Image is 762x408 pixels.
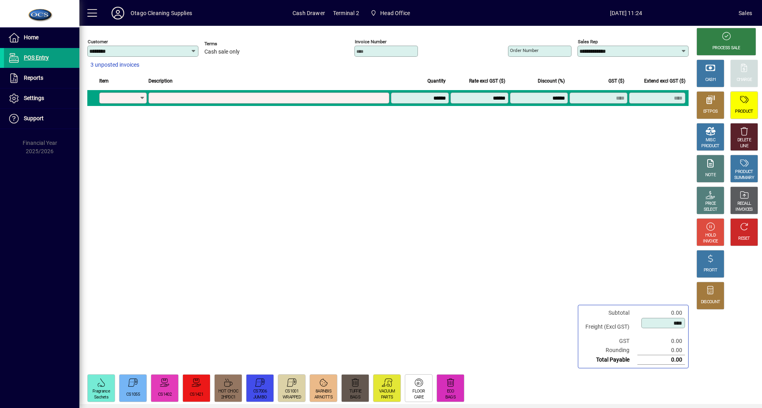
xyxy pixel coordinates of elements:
[427,77,446,85] span: Quantity
[285,389,298,395] div: CS1001
[367,6,413,20] span: Head Office
[314,395,333,400] div: ARNOTTS
[253,395,267,400] div: JUMBO
[24,34,38,40] span: Home
[316,389,331,395] div: 8ARNBIS
[701,143,719,149] div: PRODUCT
[379,389,395,395] div: VACUUM
[24,54,49,61] span: POS Entry
[445,395,456,400] div: BAGS
[148,77,173,85] span: Description
[253,389,267,395] div: CS7006
[355,39,387,44] mat-label: Invoice number
[4,68,79,88] a: Reports
[349,389,362,395] div: TUFFIE
[190,392,203,398] div: CS1421
[581,308,637,318] td: Subtotal
[581,318,637,337] td: Freight (Excl GST)
[705,172,716,178] div: NOTE
[514,7,739,19] span: [DATE] 11:24
[637,355,685,365] td: 0.00
[221,395,236,400] div: 2HPDC1
[701,299,720,305] div: DISCOUNT
[737,137,751,143] div: DELETE
[637,337,685,346] td: 0.00
[99,77,109,85] span: Item
[105,6,131,20] button: Profile
[24,95,44,101] span: Settings
[4,89,79,108] a: Settings
[538,77,565,85] span: Discount (%)
[581,355,637,365] td: Total Payable
[412,389,425,395] div: FLOOR
[4,28,79,48] a: Home
[447,389,454,395] div: ECO
[333,7,359,19] span: Terminal 2
[381,395,393,400] div: PARTS
[735,109,753,115] div: PRODUCT
[706,137,715,143] div: MISC
[87,58,142,72] button: 3 unposted invoices
[735,207,752,213] div: INVOICES
[94,395,108,400] div: Sachets
[131,7,192,19] div: Otago Cleaning Supplies
[204,49,240,55] span: Cash sale only
[581,346,637,355] td: Rounding
[24,75,43,81] span: Reports
[380,7,410,19] span: Head Office
[158,392,171,398] div: CS1402
[88,39,108,44] mat-label: Customer
[703,239,718,244] div: INVOICE
[283,395,301,400] div: WRAPPED
[469,77,505,85] span: Rate excl GST ($)
[703,109,718,115] div: EFTPOS
[739,7,752,19] div: Sales
[705,201,716,207] div: PRICE
[644,77,685,85] span: Extend excl GST ($)
[705,77,716,83] div: CASH
[350,395,360,400] div: BAGS
[578,39,598,44] mat-label: Sales rep
[414,395,423,400] div: CARE
[204,41,252,46] span: Terms
[637,346,685,355] td: 0.00
[740,143,748,149] div: LINE
[705,233,716,239] div: HOLD
[637,308,685,318] td: 0.00
[292,7,325,19] span: Cash Drawer
[735,169,753,175] div: PRODUCT
[4,109,79,129] a: Support
[608,77,624,85] span: GST ($)
[218,389,238,395] div: HOT CHOC
[704,268,717,273] div: PROFIT
[581,337,637,346] td: GST
[24,115,44,121] span: Support
[712,45,740,51] div: PROCESS SALE
[704,207,718,213] div: SELECT
[734,175,754,181] div: SUMMARY
[737,77,752,83] div: CHARGE
[90,61,139,69] span: 3 unposted invoices
[738,236,750,242] div: RESET
[737,201,751,207] div: RECALL
[510,48,539,53] mat-label: Order number
[126,392,140,398] div: CS1055
[92,389,110,395] div: Fragrance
